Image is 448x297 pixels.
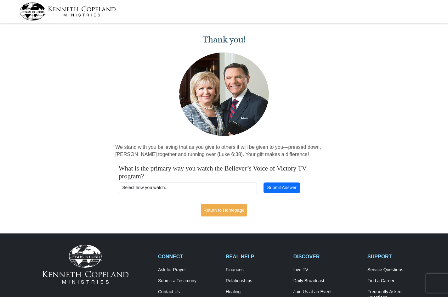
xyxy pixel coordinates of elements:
[115,144,333,158] p: We stand with you believing that as you give to others it will be given to you—pressed down, [PER...
[158,278,219,284] a: Submit a Testimony
[293,254,361,260] h2: DISCOVER
[158,289,219,295] a: Contact Us
[226,267,287,273] a: Finances
[115,35,333,45] h1: Thank you!
[119,165,330,180] h4: What is the primary way you watch the Believer’s Voice of Victory TV program?
[264,182,300,193] button: Submit Answer
[293,289,361,295] a: Join Us at an Event
[226,278,287,284] a: Relationships
[20,3,116,20] img: kcm-header-logo.svg
[43,245,128,284] img: Kenneth Copeland Ministries
[367,267,428,273] a: Service Questions
[226,289,287,295] a: Healing
[226,254,287,260] h2: REAL HELP
[293,267,361,273] a: Live TV
[201,204,247,216] a: Return to Homepage
[367,254,428,260] h2: SUPPORT
[158,267,219,273] a: Ask for Prayer
[178,51,270,137] img: Kenneth and Gloria
[367,278,428,284] a: Find a Career
[293,278,361,284] a: Daily Broadcast
[158,254,219,260] h2: CONNECT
